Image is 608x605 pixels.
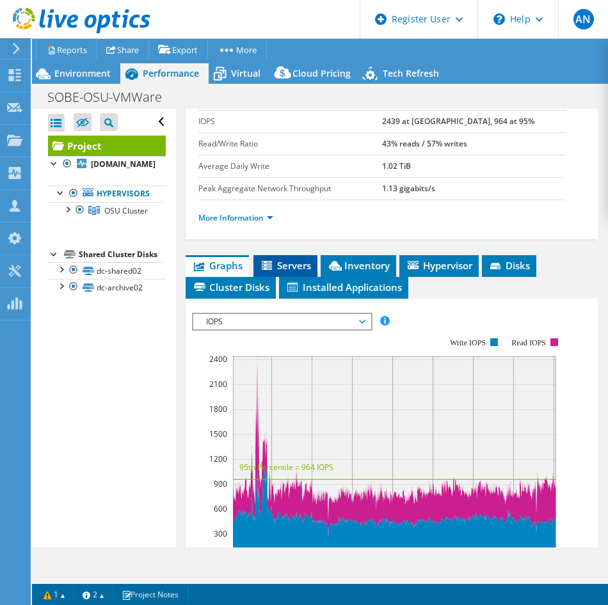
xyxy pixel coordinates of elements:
[54,67,111,79] span: Environment
[285,281,402,294] span: Installed Applications
[214,528,227,539] text: 300
[382,116,534,127] b: 2439 at [GEOGRAPHIC_DATA], 964 at 95%
[48,202,166,219] a: OSU Cluster
[209,428,227,439] text: 1500
[209,379,227,389] text: 2100
[36,40,97,59] a: Reports
[198,182,382,195] label: Peak Aggregate Network Throughput
[214,478,227,489] text: 900
[260,259,311,272] span: Servers
[406,259,472,272] span: Hypervisor
[104,205,148,216] span: OSU Cluster
[382,161,411,171] b: 1.02 TiB
[450,338,486,347] text: Write IOPS
[148,40,208,59] a: Export
[48,185,166,202] a: Hypervisors
[79,247,166,262] div: Shared Cluster Disks
[48,136,166,156] a: Project
[383,67,439,79] span: Tech Refresh
[48,279,166,295] a: dc-archive02
[74,586,113,602] a: 2
[209,354,227,365] text: 2400
[97,40,149,59] a: Share
[198,212,273,223] a: More Information
[239,462,333,473] text: 95th Percentile = 964 IOPS
[198,160,382,173] label: Average Daily Write
[207,40,267,59] a: More
[35,586,74,602] a: 1
[42,90,182,104] h1: SOBE-OSU-VMWare
[573,9,594,29] span: AN
[493,13,505,25] svg: \n
[113,586,188,602] a: Project Notes
[198,115,382,128] label: IOPS
[91,159,156,169] b: [DOMAIN_NAME]
[511,338,546,347] text: Read IOPS
[192,281,269,294] span: Cluster Disks
[292,67,351,79] span: Cloud Pricing
[209,404,227,414] text: 1800
[143,67,199,79] span: Performance
[382,138,467,149] b: 43% reads / 57% writes
[209,453,227,464] text: 1200
[192,259,243,272] span: Graphs
[231,67,260,79] span: Virtual
[382,183,435,194] b: 1.13 gigabits/s
[200,314,364,329] span: IOPS
[327,259,390,272] span: Inventory
[488,259,530,272] span: Disks
[198,137,382,150] label: Read/Write Ratio
[214,503,227,514] text: 600
[48,262,166,279] a: dc-shared02
[48,156,166,173] a: [DOMAIN_NAME]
